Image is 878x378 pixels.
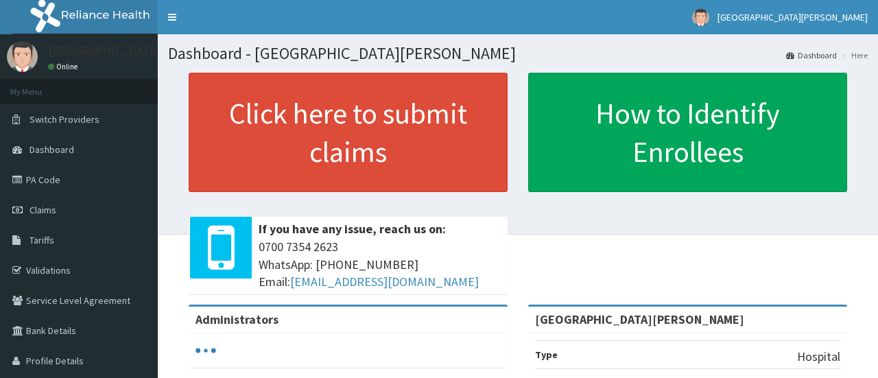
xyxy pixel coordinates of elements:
p: Hospital [797,348,840,366]
span: Dashboard [29,143,74,156]
span: [GEOGRAPHIC_DATA][PERSON_NAME] [717,11,868,23]
a: Dashboard [786,49,837,61]
a: How to Identify Enrollees [528,73,847,192]
a: Click here to submit claims [189,73,508,192]
p: [GEOGRAPHIC_DATA][PERSON_NAME] [48,45,251,57]
svg: audio-loading [195,340,216,361]
b: Administrators [195,311,278,327]
a: Online [48,62,81,71]
b: If you have any issue, reach us on: [259,221,446,237]
li: Here [838,49,868,61]
strong: [GEOGRAPHIC_DATA][PERSON_NAME] [535,311,744,327]
h1: Dashboard - [GEOGRAPHIC_DATA][PERSON_NAME] [168,45,868,62]
span: 0700 7354 2623 WhatsApp: [PHONE_NUMBER] Email: [259,238,501,291]
b: Type [535,349,558,361]
span: Switch Providers [29,113,99,126]
img: User Image [7,41,38,72]
img: User Image [692,9,709,26]
a: [EMAIL_ADDRESS][DOMAIN_NAME] [290,274,479,290]
span: Tariffs [29,234,54,246]
span: Claims [29,204,56,216]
